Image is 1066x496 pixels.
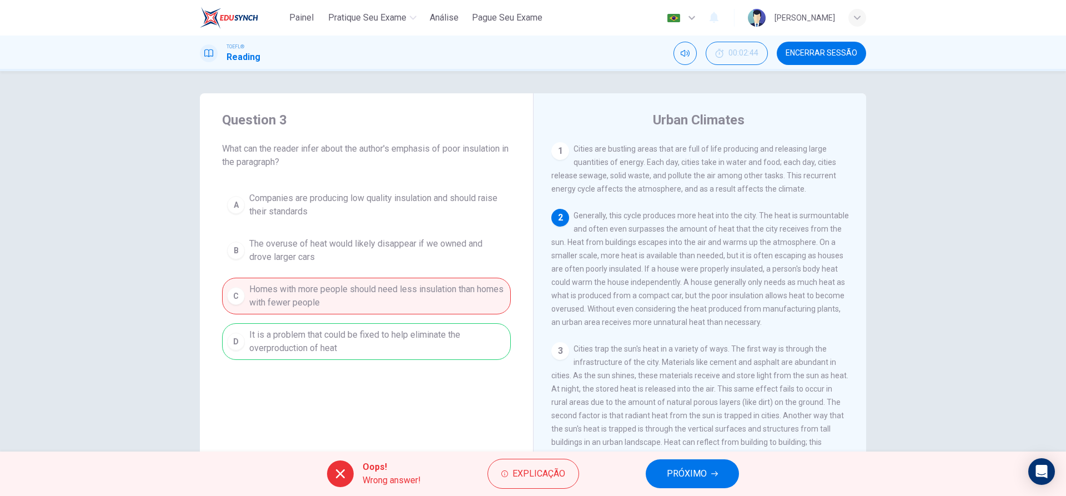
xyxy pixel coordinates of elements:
span: Oops! [363,460,421,474]
div: Silenciar [673,42,697,65]
span: What can the reader infer about the author's emphasis of poor insulation in the paragraph? [222,142,511,169]
div: [PERSON_NAME] [775,11,835,24]
span: Cities are bustling areas that are full of life producing and releasing large quantities of energ... [551,144,836,193]
span: Generally, this cycle produces more heat into the city. The heat is surmountable and often even s... [551,211,849,327]
a: EduSynch logo [200,7,284,29]
span: Painel [289,11,314,24]
div: Open Intercom Messenger [1028,458,1055,485]
div: 2 [551,209,569,227]
span: Análise [430,11,459,24]
span: Pague Seu Exame [472,11,542,24]
button: Pague Seu Exame [467,8,547,28]
img: pt [667,14,681,22]
div: 1 [551,142,569,160]
h4: Question 3 [222,111,511,129]
img: EduSynch logo [200,7,258,29]
button: Pratique seu exame [324,8,421,28]
span: Pratique seu exame [328,11,406,24]
span: PRÓXIMO [667,466,707,482]
button: Encerrar Sessão [777,42,866,65]
span: Explicação [512,466,565,482]
button: 00:02:44 [706,42,768,65]
button: Análise [425,8,463,28]
div: Esconder [706,42,768,65]
button: Explicação [487,459,579,489]
h1: Reading [227,51,260,64]
h4: Urban Climates [653,111,745,129]
img: Profile picture [748,9,766,27]
button: Painel [284,8,319,28]
span: Encerrar Sessão [786,49,857,58]
div: 3 [551,342,569,360]
button: PRÓXIMO [646,459,739,488]
span: 00:02:44 [728,49,758,58]
span: Wrong answer! [363,474,421,487]
span: TOEFL® [227,43,244,51]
